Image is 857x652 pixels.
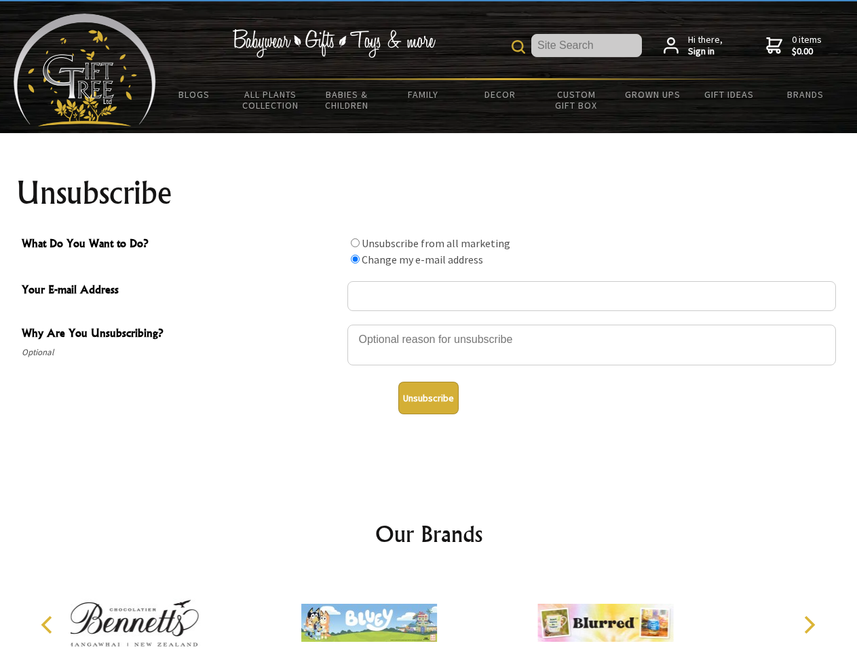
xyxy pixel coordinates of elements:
[156,80,233,109] a: BLOGS
[664,34,723,58] a: Hi there,Sign in
[614,80,691,109] a: Grown Ups
[767,80,844,109] a: Brands
[398,382,459,414] button: Unsubscribe
[22,281,341,301] span: Your E-mail Address
[22,325,341,344] span: Why Are You Unsubscribing?
[688,34,723,58] span: Hi there,
[362,253,483,266] label: Change my e-mail address
[766,34,822,58] a: 0 items$0.00
[538,80,615,120] a: Custom Gift Box
[512,40,525,54] img: product search
[22,344,341,361] span: Optional
[792,46,822,58] strong: $0.00
[16,177,841,209] h1: Unsubscribe
[531,34,642,57] input: Site Search
[351,255,360,264] input: What Do You Want to Do?
[22,235,341,255] span: What Do You Want to Do?
[385,80,462,109] a: Family
[691,80,767,109] a: Gift Ideas
[347,325,836,365] textarea: Why Are You Unsubscribing?
[34,610,64,640] button: Previous
[792,33,822,58] span: 0 items
[794,610,824,640] button: Next
[688,46,723,58] strong: Sign in
[233,80,309,120] a: All Plants Collection
[351,238,360,247] input: What Do You Want to Do?
[362,236,510,250] label: Unsubscribe from all marketing
[14,14,156,126] img: Babyware - Gifts - Toys and more...
[461,80,538,109] a: Decor
[309,80,385,120] a: Babies & Children
[232,29,436,58] img: Babywear - Gifts - Toys & more
[347,281,836,311] input: Your E-mail Address
[27,518,831,550] h2: Our Brands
